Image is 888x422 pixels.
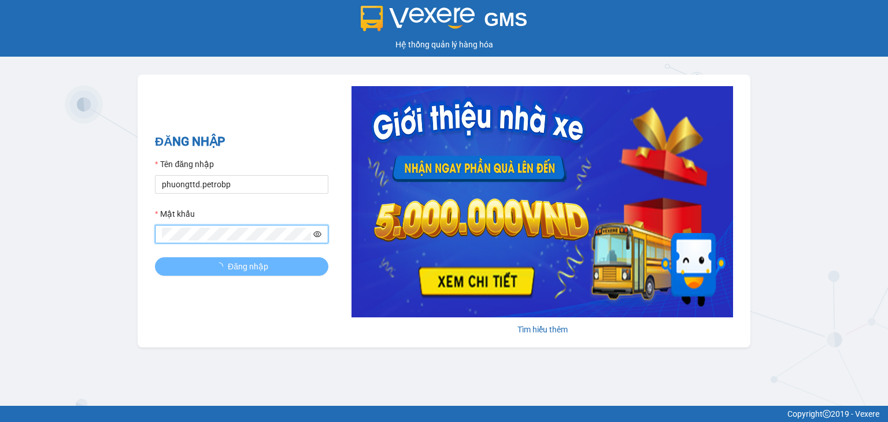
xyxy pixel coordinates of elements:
[155,208,195,220] label: Mật khẩu
[361,17,528,27] a: GMS
[484,9,527,30] span: GMS
[215,262,228,271] span: loading
[155,175,328,194] input: Tên đăng nhập
[3,38,885,51] div: Hệ thống quản lý hàng hóa
[155,257,328,276] button: Đăng nhập
[351,86,733,317] img: banner-0
[162,228,311,240] input: Mật khẩu
[313,230,321,238] span: eye
[155,132,328,151] h2: ĐĂNG NHẬP
[9,408,879,420] div: Copyright 2019 - Vexere
[351,323,733,336] div: Tìm hiểu thêm
[155,158,214,171] label: Tên đăng nhập
[823,410,831,418] span: copyright
[361,6,475,31] img: logo 2
[228,260,268,273] span: Đăng nhập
